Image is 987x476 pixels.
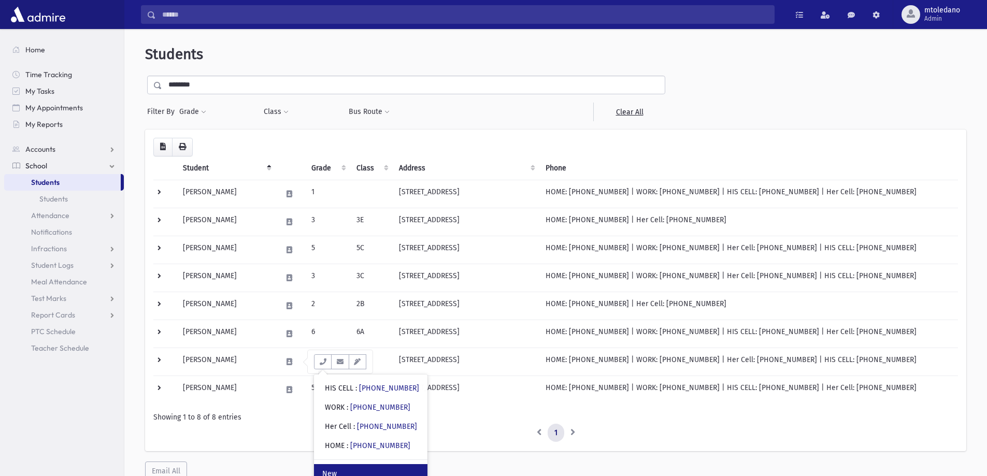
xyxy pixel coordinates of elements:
span: Students [31,178,60,187]
a: [PHONE_NUMBER] [350,403,410,412]
th: Phone [539,156,958,180]
span: Admin [924,15,960,23]
a: Clear All [593,103,665,121]
span: Filter By [147,106,179,117]
td: [PERSON_NAME] [177,264,275,292]
span: Time Tracking [25,70,72,79]
a: Attendance [4,207,124,224]
a: Notifications [4,224,124,240]
a: Infractions [4,240,124,257]
div: WORK [325,402,410,413]
span: Meal Attendance [31,277,87,286]
td: HOME: [PHONE_NUMBER] | WORK: [PHONE_NUMBER] | HIS CELL: [PHONE_NUMBER] | Her Cell: [PHONE_NUMBER] [539,180,958,208]
span: Attendance [31,211,69,220]
button: Bus Route [348,103,390,121]
span: My Reports [25,120,63,129]
a: [PHONE_NUMBER] [357,422,417,431]
span: Home [25,45,45,54]
td: 6 [305,320,350,348]
th: Student: activate to sort column descending [177,156,275,180]
th: Address: activate to sort column ascending [393,156,539,180]
td: [STREET_ADDRESS] [393,264,539,292]
td: 8 [305,348,350,376]
td: 2B [350,292,393,320]
td: [STREET_ADDRESS] [393,292,539,320]
a: My Reports [4,116,124,133]
a: Student Logs [4,257,124,273]
a: PTC Schedule [4,323,124,340]
div: Showing 1 to 8 of 8 entries [153,412,958,423]
span: School [25,161,47,170]
td: 2 [305,292,350,320]
a: School [4,157,124,174]
span: Student Logs [31,261,74,270]
td: HOME: [PHONE_NUMBER] | WORK: [PHONE_NUMBER] | Her Cell: [PHONE_NUMBER] | HIS CELL: [PHONE_NUMBER] [539,236,958,264]
span: Report Cards [31,310,75,320]
span: : [353,422,355,431]
a: Students [4,191,124,207]
td: HOME: [PHONE_NUMBER] | WORK: [PHONE_NUMBER] | Her Cell: [PHONE_NUMBER] | HIS CELL: [PHONE_NUMBER] [539,264,958,292]
img: AdmirePro [8,4,68,25]
span: Accounts [25,145,55,154]
td: 5 [305,376,350,403]
td: [PERSON_NAME] [177,292,275,320]
td: [PERSON_NAME] [177,208,275,236]
th: Grade: activate to sort column ascending [305,156,350,180]
a: Report Cards [4,307,124,323]
td: [STREET_ADDRESS] [393,320,539,348]
span: Test Marks [31,294,66,303]
div: HOME [325,440,410,451]
td: 8B [350,348,393,376]
a: My Appointments [4,99,124,116]
button: CSV [153,138,173,156]
td: [PERSON_NAME] [177,180,275,208]
th: Class: activate to sort column ascending [350,156,393,180]
td: HOME: [PHONE_NUMBER] | WORK: [PHONE_NUMBER] | HIS CELL: [PHONE_NUMBER] | Her Cell: [PHONE_NUMBER] [539,376,958,403]
span: My Appointments [25,103,83,112]
input: Search [156,5,774,24]
td: HOME: [PHONE_NUMBER] | WORK: [PHONE_NUMBER] | Her Cell: [PHONE_NUMBER] | HIS CELL: [PHONE_NUMBER] [539,348,958,376]
span: Infractions [31,244,67,253]
button: Grade [179,103,207,121]
td: [STREET_ADDRESS] [393,208,539,236]
a: [PHONE_NUMBER] [359,384,419,393]
td: [PERSON_NAME] [177,376,275,403]
td: 1 [305,180,350,208]
span: : [347,441,348,450]
td: 5 [305,236,350,264]
span: mtoledano [924,6,960,15]
a: [PHONE_NUMBER] [350,441,410,450]
span: : [355,384,357,393]
a: Home [4,41,124,58]
td: 3C [350,264,393,292]
td: 3 [305,264,350,292]
td: HOME: [PHONE_NUMBER] | Her Cell: [PHONE_NUMBER] [539,208,958,236]
td: [PERSON_NAME] [177,236,275,264]
td: [PERSON_NAME] [177,348,275,376]
span: PTC Schedule [31,327,76,336]
td: [PERSON_NAME] [177,320,275,348]
td: [STREET_ADDRESS] [393,376,539,403]
a: My Tasks [4,83,124,99]
a: Accounts [4,141,124,157]
td: [STREET_ADDRESS] [393,348,539,376]
a: Test Marks [4,290,124,307]
td: 3E [350,208,393,236]
span: My Tasks [25,86,54,96]
td: HOME: [PHONE_NUMBER] | Her Cell: [PHONE_NUMBER] [539,292,958,320]
button: Email Templates [349,354,366,369]
td: 5C [350,236,393,264]
td: [STREET_ADDRESS] [393,180,539,208]
div: HIS CELL [325,383,419,394]
div: Her Cell [325,421,417,432]
button: Print [172,138,193,156]
a: Time Tracking [4,66,124,83]
button: Class [263,103,289,121]
span: Notifications [31,227,72,237]
a: Students [4,174,121,191]
span: Students [145,46,203,63]
span: : [347,403,348,412]
td: [STREET_ADDRESS] [393,236,539,264]
td: HOME: [PHONE_NUMBER] | WORK: [PHONE_NUMBER] | HIS CELL: [PHONE_NUMBER] | Her Cell: [PHONE_NUMBER] [539,320,958,348]
td: 6A [350,320,393,348]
